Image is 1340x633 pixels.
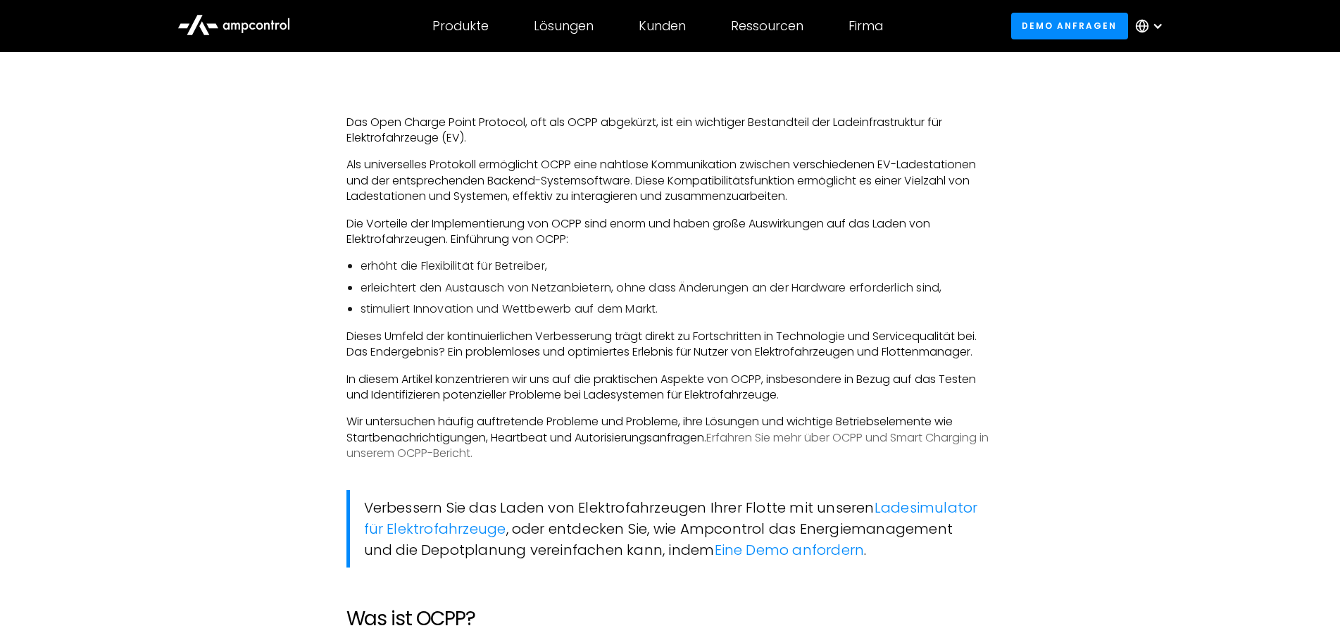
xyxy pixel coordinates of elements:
a: Eine Demo anfordern [715,540,865,560]
div: Produkte [432,18,489,34]
h2: Was ist OCPP? [346,607,994,631]
blockquote: Verbessern Sie das Laden von Elektrofahrzeugen Ihrer Flotte mit unseren , oder entdecken Sie, wie... [346,490,994,568]
p: Wir untersuchen häufig auftretende Probleme und Probleme, ihre Lösungen und wichtige Betriebselem... [346,414,994,461]
div: Lösungen [534,18,594,34]
p: Die Vorteile der Implementierung von OCPP sind enorm und haben große Auswirkungen auf das Laden v... [346,216,994,248]
div: Firma [849,18,883,34]
li: erleichtert den Austausch von Netzanbietern, ohne dass Änderungen an der Hardware erforderlich sind, [361,280,994,296]
li: stimuliert Innovation und Wettbewerb auf dem Markt. [361,301,994,317]
div: Ressourcen [731,18,803,34]
a: Erfahren Sie mehr über OCPP und Smart Charging in unserem OCPP-Bericht. [346,430,989,461]
div: Kunden [639,18,686,34]
li: erhöht die Flexibilität für Betreiber, [361,258,994,274]
p: In diesem Artikel konzentrieren wir uns auf die praktischen Aspekte von OCPP, insbesondere in Bez... [346,372,994,403]
p: Das Open Charge Point Protocol, oft als OCPP abgekürzt, ist ein wichtiger Bestandteil der Ladeinf... [346,115,994,146]
a: Demo anfragen [1011,13,1128,39]
a: Ladesimulator für Elektrofahrzeuge [364,498,978,539]
p: Dieses Umfeld der kontinuierlichen Verbesserung trägt direkt zu Fortschritten in Technologie und ... [346,329,994,361]
p: Als universelles Protokoll ermöglicht OCPP eine nahtlose Kommunikation zwischen verschiedenen EV-... [346,157,994,204]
